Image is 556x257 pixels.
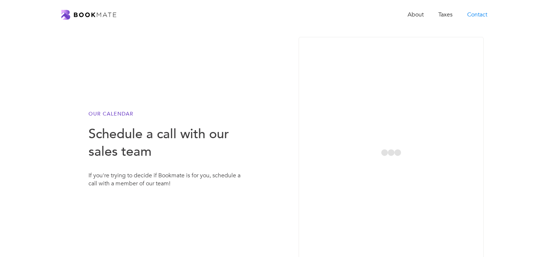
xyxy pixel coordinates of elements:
[88,171,242,202] div: If you're trying to decide if Bookmate is for you, schedule a call with a member of our team!
[61,10,116,20] a: home
[431,7,460,22] a: Taxes
[88,110,242,118] h6: our calendar
[400,7,431,22] a: About
[88,125,242,160] h3: Schedule a call with our sales team
[460,7,495,22] a: Contact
